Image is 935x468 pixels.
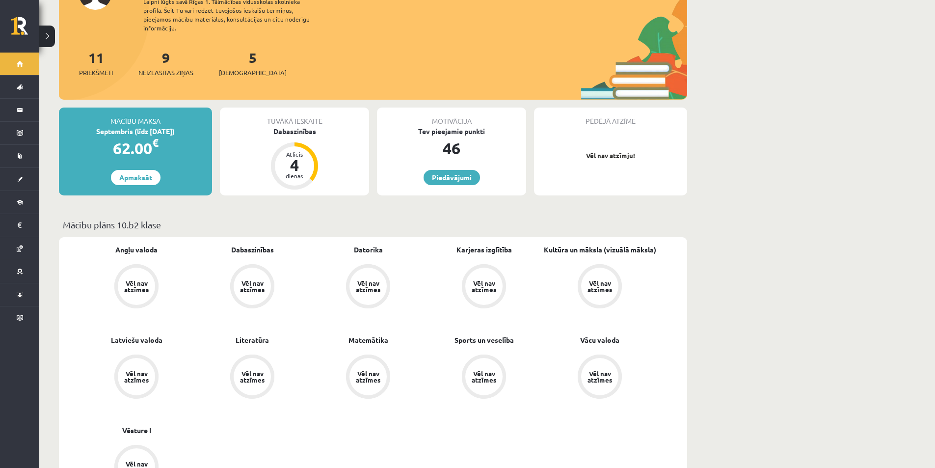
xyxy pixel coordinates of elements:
[194,264,310,310] a: Vēl nav atzīmes
[122,425,151,436] a: Vēsture I
[220,126,369,137] div: Dabaszinības
[194,355,310,401] a: Vēl nav atzīmes
[310,264,426,310] a: Vēl nav atzīmes
[59,108,212,126] div: Mācību maksa
[239,280,266,293] div: Vēl nav atzīmes
[470,370,498,383] div: Vēl nav atzīmes
[377,126,526,137] div: Tev pieejamie punkti
[470,280,498,293] div: Vēl nav atzīmes
[220,126,369,191] a: Dabaszinības Atlicis 4 dienas
[586,370,614,383] div: Vēl nav atzīmes
[426,355,542,401] a: Vēl nav atzīmes
[280,151,309,157] div: Atlicis
[377,137,526,160] div: 46
[354,280,382,293] div: Vēl nav atzīmes
[310,355,426,401] a: Vēl nav atzīmes
[219,49,287,78] a: 5[DEMOGRAPHIC_DATA]
[79,355,194,401] a: Vēl nav atzīmes
[59,126,212,137] div: Septembris (līdz [DATE])
[236,335,269,345] a: Literatūra
[138,68,193,78] span: Neizlasītās ziņas
[542,355,658,401] a: Vēl nav atzīmes
[456,245,512,255] a: Karjeras izglītība
[354,245,383,255] a: Datorika
[544,245,656,255] a: Kultūra un māksla (vizuālā māksla)
[348,335,388,345] a: Matemātika
[534,108,687,126] div: Pēdējā atzīme
[580,335,619,345] a: Vācu valoda
[111,335,162,345] a: Latviešu valoda
[542,264,658,310] a: Vēl nav atzīmes
[111,170,160,185] a: Apmaksāt
[79,49,113,78] a: 11Priekšmeti
[586,280,614,293] div: Vēl nav atzīmes
[280,173,309,179] div: dienas
[377,108,526,126] div: Motivācija
[231,245,274,255] a: Dabaszinības
[280,157,309,173] div: 4
[426,264,542,310] a: Vēl nav atzīmes
[219,68,287,78] span: [DEMOGRAPHIC_DATA]
[138,49,193,78] a: 9Neizlasītās ziņas
[11,17,39,42] a: Rīgas 1. Tālmācības vidusskola
[59,137,212,160] div: 62.00
[454,335,514,345] a: Sports un veselība
[424,170,480,185] a: Piedāvājumi
[239,370,266,383] div: Vēl nav atzīmes
[354,370,382,383] div: Vēl nav atzīmes
[79,68,113,78] span: Priekšmeti
[63,218,683,231] p: Mācību plāns 10.b2 klase
[220,108,369,126] div: Tuvākā ieskaite
[123,370,150,383] div: Vēl nav atzīmes
[115,245,158,255] a: Angļu valoda
[79,264,194,310] a: Vēl nav atzīmes
[152,136,159,150] span: €
[539,151,682,161] p: Vēl nav atzīmju!
[123,280,150,293] div: Vēl nav atzīmes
